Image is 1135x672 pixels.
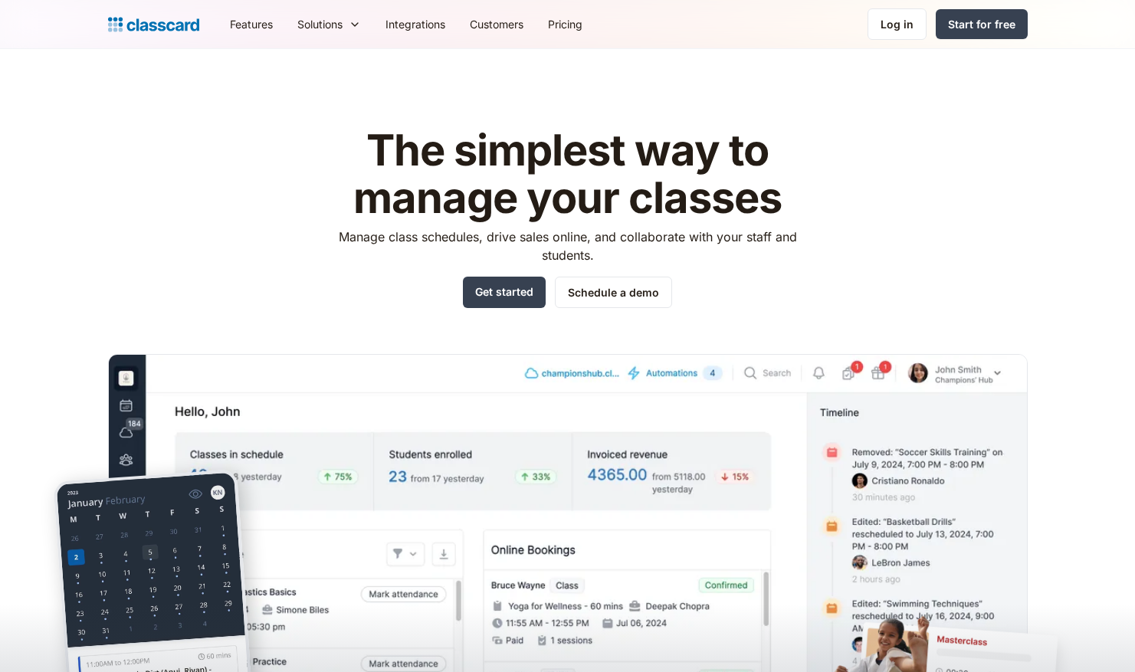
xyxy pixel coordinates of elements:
a: Get started [463,277,546,308]
a: Customers [458,7,536,41]
a: Integrations [373,7,458,41]
p: Manage class schedules, drive sales online, and collaborate with your staff and students. [324,228,811,264]
a: Features [218,7,285,41]
div: Solutions [285,7,373,41]
a: Pricing [536,7,595,41]
div: Solutions [297,16,343,32]
a: home [108,14,199,35]
a: Start for free [936,9,1028,39]
a: Schedule a demo [555,277,672,308]
div: Start for free [948,16,1015,32]
h1: The simplest way to manage your classes [324,127,811,221]
a: Log in [868,8,927,40]
div: Log in [881,16,914,32]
